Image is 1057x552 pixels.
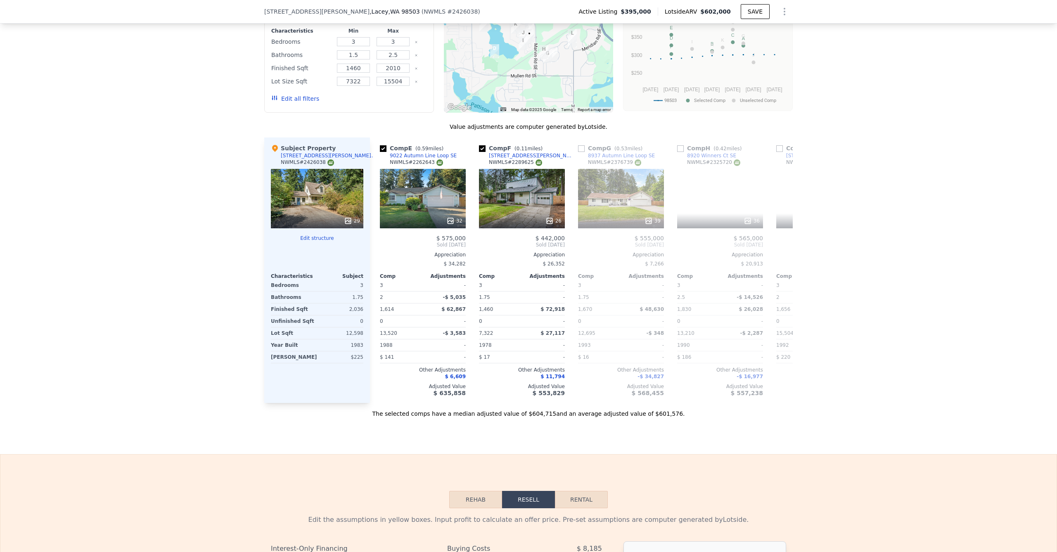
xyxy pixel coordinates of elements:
text: I [692,39,693,44]
span: Sold [DATE] [479,242,565,248]
span: 3 [578,282,581,288]
button: Show Options [776,3,793,20]
div: Adjusted Value [578,383,664,390]
span: 15,504 [776,330,794,336]
span: 0 [677,318,680,324]
text: $300 [631,52,642,58]
span: -$ 2,287 [740,330,763,336]
text: 98503 [664,98,677,103]
text: [DATE] [746,87,761,92]
div: 8525 Oxford Ave SE [519,36,528,50]
span: 0 [578,318,581,324]
div: Adjustments [522,273,565,280]
div: Adjustments [621,273,664,280]
div: Finished Sqft [271,62,332,74]
a: 8920 Winners Ct SE [677,152,736,159]
div: - [623,291,664,303]
span: 3 [380,282,383,288]
div: 8605 Lake Forest Dr SE [525,24,534,38]
div: 8937 Autumn Line Loop SE [543,49,552,63]
div: Edit the assumptions in yellow boxes. Input profit to calculate an offer price. Pre-set assumptio... [271,515,786,525]
button: Rehab [449,491,502,508]
div: Bathrooms [271,291,315,303]
div: Comp [776,273,819,280]
text: E [670,25,673,30]
a: Open this area in Google Maps (opens a new window) [446,102,473,113]
span: -$ 348 [646,330,664,336]
div: 29 [344,217,360,225]
img: NWMLS Logo [436,159,443,166]
span: $ 62,867 [441,306,466,312]
text: [DATE] [767,87,782,92]
div: Bedrooms [271,36,332,47]
div: Appreciation [578,251,664,258]
span: $ 575,000 [436,235,466,242]
span: , WA 98503 [389,8,420,15]
a: Report a map error [578,107,611,112]
span: $ 568,455 [632,390,664,396]
div: Appreciation [677,251,763,258]
span: 1,830 [677,306,691,312]
div: - [722,315,763,327]
button: Clear [415,40,418,44]
span: $ 442,000 [536,235,565,242]
span: $ 16 [578,354,589,360]
span: ( miles) [611,146,646,152]
button: Rental [555,491,608,508]
div: 32 [446,217,462,225]
div: Other Adjustments [578,367,664,373]
div: 1.75 [578,291,619,303]
div: 8920 Winners Ct SE [539,45,548,59]
text: [DATE] [725,87,741,92]
div: - [623,351,664,363]
button: Edit all filters [271,95,319,103]
span: $ 565,000 [734,235,763,242]
span: 0.59 [417,146,429,152]
div: Other Adjustments [380,367,466,373]
div: - [524,315,565,327]
span: # 2426038 [447,8,478,15]
div: 12,598 [319,327,363,339]
span: Sold [DATE] [677,242,763,248]
div: 1978 [479,339,520,351]
div: Value adjustments are computer generated by Lotside . [264,123,793,131]
div: Year Built [271,339,315,351]
span: $ 20,913 [741,261,763,267]
div: 2,036 [319,303,363,315]
div: - [524,291,565,303]
span: ( miles) [511,146,546,152]
div: 3711 Carnegie Dr SE [519,28,528,43]
span: 12,695 [578,330,595,336]
a: [STREET_ADDRESS] [776,152,835,159]
div: 1988 [380,339,421,351]
span: $ 48,630 [640,306,664,312]
div: 26 [545,217,562,225]
div: Comp [479,273,522,280]
div: - [623,315,664,327]
div: The selected comps have a median adjusted value of $604,715 and an average adjusted value of $601... [264,403,793,418]
button: Clear [415,67,418,70]
span: 3 [776,282,780,288]
text: D [670,36,673,40]
div: 3435 Long Lake Dr SE [479,18,488,32]
div: - [524,339,565,351]
div: - [623,280,664,291]
div: 1.75 [479,291,520,303]
span: Sold [DATE] [776,242,862,248]
span: $ 553,829 [533,390,565,396]
div: Comp G [578,144,646,152]
div: Comp E [380,144,447,152]
button: Keyboard shortcuts [500,107,506,111]
text: $350 [631,34,642,40]
a: [STREET_ADDRESS][PERSON_NAME] [479,152,575,159]
text: [DATE] [704,87,720,92]
div: Bedrooms [271,280,315,291]
div: - [722,351,763,363]
div: - [524,351,565,363]
div: NWMLS # 2325720 [687,159,740,166]
div: 1993 [578,339,619,351]
text: K [721,38,724,43]
div: Adjustments [423,273,466,280]
div: Adjusted Value [380,383,466,390]
div: 0 [319,315,363,327]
